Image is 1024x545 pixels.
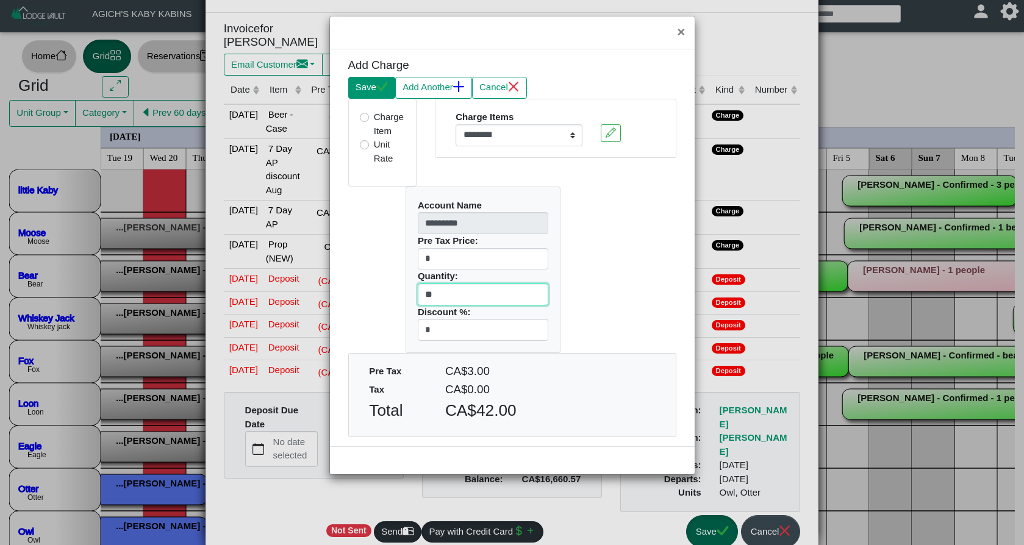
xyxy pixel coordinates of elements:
[348,77,395,99] button: Savecheck
[374,110,404,138] label: Charge Item
[374,138,404,165] label: Unit Rate
[418,271,458,281] b: Quantity:
[369,366,401,376] b: Pre Tax
[418,235,478,246] b: Pre Tax Price:
[445,383,655,397] h5: CA$0.00
[369,384,384,394] b: Tax
[395,77,472,99] button: Add Anotherplus
[369,401,427,421] h3: Total
[418,200,482,210] b: Account Name
[445,401,655,421] h3: CA$42.00
[472,77,527,99] button: Cancelx
[453,81,465,93] svg: plus
[456,112,514,122] b: Charge Items
[606,127,615,137] svg: pencil
[601,124,621,142] button: pencil
[445,365,655,379] h5: CA$3.00
[376,81,388,93] svg: check
[348,59,503,73] h5: Add Charge
[418,307,471,317] b: Discount %:
[668,16,694,49] button: Close
[508,81,520,93] svg: x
